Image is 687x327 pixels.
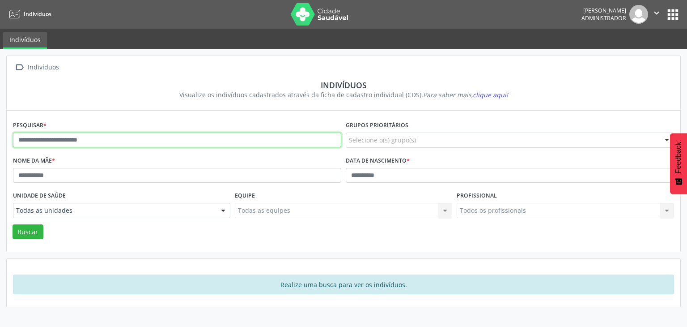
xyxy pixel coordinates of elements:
[652,8,662,18] i: 
[26,61,60,74] div: Indivíduos
[19,80,668,90] div: Indivíduos
[581,7,626,14] div: [PERSON_NAME]
[346,119,408,133] label: Grupos prioritários
[665,7,681,22] button: apps
[346,154,410,168] label: Data de nascimento
[457,189,497,203] label: Profissional
[6,7,51,22] a: Indivíduos
[473,90,508,99] span: clique aqui!
[349,135,416,145] span: Selecione o(s) grupo(s)
[629,5,648,24] img: img
[13,154,55,168] label: Nome da mãe
[13,61,60,74] a:  Indivíduos
[423,90,508,99] i: Para saber mais,
[13,189,66,203] label: Unidade de saúde
[581,14,626,22] span: Administrador
[24,10,51,18] span: Indivíduos
[235,189,255,203] label: Equipe
[19,90,668,99] div: Visualize os indivíduos cadastrados através da ficha de cadastro individual (CDS).
[670,133,687,194] button: Feedback - Mostrar pesquisa
[13,275,674,294] div: Realize uma busca para ver os indivíduos.
[648,5,665,24] button: 
[13,119,47,133] label: Pesquisar
[13,61,26,74] i: 
[13,224,43,240] button: Buscar
[674,142,683,173] span: Feedback
[16,206,212,215] span: Todas as unidades
[3,32,47,49] a: Indivíduos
